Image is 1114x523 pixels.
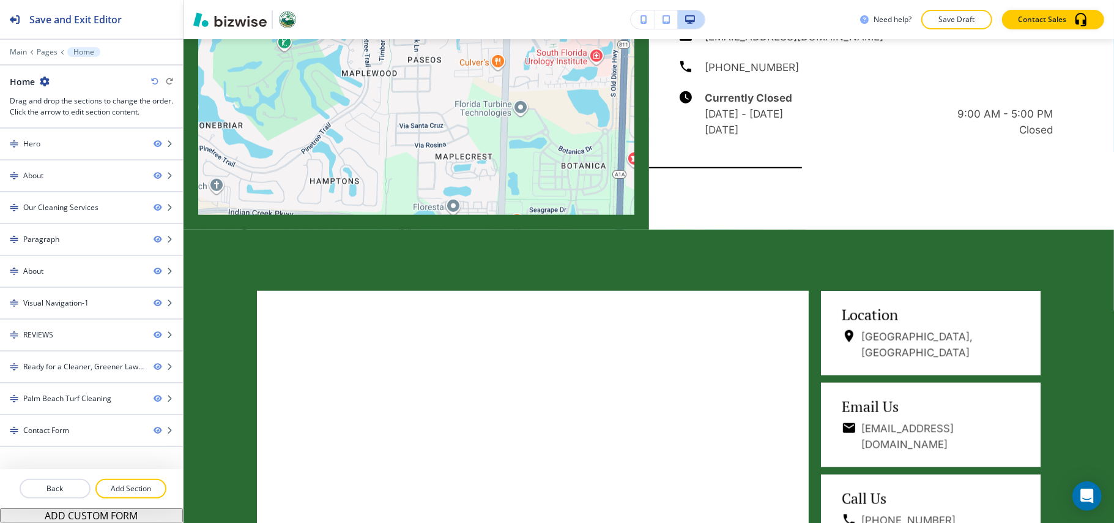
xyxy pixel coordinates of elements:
[10,96,173,118] h3: Drag and drop the sections to change the order. Click the arrow to edit section content.
[20,479,91,499] button: Back
[10,267,18,276] img: Drag
[10,48,27,56] button: Main
[23,202,98,213] div: Our Cleaning Services
[10,235,18,244] img: Drag
[23,138,40,149] div: Hero
[842,489,1020,508] h5: Call Us
[278,10,297,29] img: Your Logo
[193,12,267,27] img: Bizwise Logo
[861,329,1020,361] h6: [GEOGRAPHIC_DATA], [GEOGRAPHIC_DATA]
[1002,10,1104,29] button: Contact Sales
[23,393,111,404] div: Palm Beach Turf Cleaning
[861,421,1020,453] h6: [EMAIL_ADDRESS][DOMAIN_NAME]
[10,171,18,180] img: Drag
[21,483,89,494] p: Back
[842,397,1020,416] h5: Email Us
[821,383,1041,467] a: Email Us[EMAIL_ADDRESS][DOMAIN_NAME]
[10,394,18,403] img: Drag
[95,479,166,499] button: Add Section
[37,48,58,56] button: Pages
[67,47,100,57] button: Home
[874,14,912,25] h3: Need help?
[10,140,18,148] img: Drag
[10,426,18,435] img: Drag
[1019,122,1053,138] h6: Closed
[821,291,1041,375] a: Location[GEOGRAPHIC_DATA], [GEOGRAPHIC_DATA]
[23,170,43,181] div: About
[23,425,69,436] div: Contact Form
[23,234,59,245] div: Paragraph
[678,59,800,75] a: [PHONE_NUMBER]
[957,106,1053,122] h6: 9:00 AM - 5:00 PM
[10,331,18,339] img: Drag
[23,329,53,341] div: REVIEWS
[705,90,1053,106] h6: Currently Closed
[23,361,144,372] div: Ready for a Cleaner, Greener Lawn?
[29,12,122,27] h2: Save and Exit Editor
[23,298,89,309] div: Visual Navigation-1
[705,122,739,138] h6: [DATE]
[97,483,165,494] p: Add Section
[10,203,18,212] img: Drag
[1018,14,1066,25] p: Contact Sales
[842,306,1020,324] h5: Location
[73,48,94,56] p: Home
[10,299,18,307] img: Drag
[23,266,43,277] div: About
[10,363,18,371] img: Drag
[921,10,992,29] button: Save Draft
[705,106,784,122] h6: [DATE] - [DATE]
[705,59,800,75] h6: [PHONE_NUMBER]
[1072,481,1102,511] div: Open Intercom Messenger
[937,14,976,25] p: Save Draft
[10,75,35,88] h2: Home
